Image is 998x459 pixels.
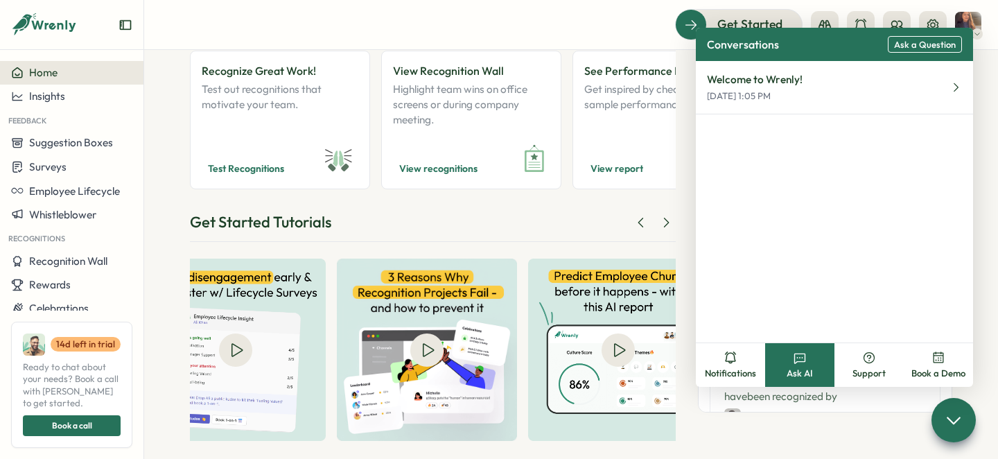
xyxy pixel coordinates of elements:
[29,208,96,221] span: Whistleblower
[852,367,886,380] span: Support
[696,61,973,114] button: Welcome to Wrenly![DATE] 1:05 PM
[337,259,517,441] img: How to use the Wrenly AI Assistant
[584,82,741,143] p: Get inspired by checking out a sample performance report!
[29,160,67,173] span: Surveys
[572,51,753,190] a: See Performance InsightsGet inspired by checking out a sample performance report!View report
[29,278,71,291] span: Rewards
[190,51,370,190] a: Recognize Great Work!Test out recognitions that motivate your team.Test Recognitions
[955,12,981,38] img: Trisha Bahri
[381,51,561,190] a: View Recognition WallHighlight team wins on office screens or during company meeting.View recogni...
[724,351,926,425] div: [PERSON_NAME] and [PERSON_NAME] have been recognized by
[29,302,89,315] span: Celebrations
[834,343,904,387] button: Support
[190,211,331,233] div: Get Started Tutorials
[51,337,121,352] a: 14d left in trial
[393,82,550,143] p: Highlight team wins on office screens or during company meeting.
[202,159,290,177] button: Test Recognitions
[29,184,120,198] span: Employee Lifecycle
[707,36,779,53] p: Conversations
[584,159,649,177] button: View report
[787,367,813,380] span: Ask AI
[707,90,803,103] p: [DATE] 1:05 PM
[707,72,803,87] p: Welcome to Wrenly!
[888,36,962,53] button: Ask a Question
[717,15,782,33] span: Get Started
[23,334,45,356] img: Ali Khan
[528,259,708,441] img: Predict Employee Churn before it happens - with this AI report
[675,9,803,40] button: Get Started
[29,136,113,149] span: Suggestion Boxes
[29,66,58,79] span: Home
[911,367,965,380] span: Book a Demo
[208,160,284,177] span: Test Recognitions
[705,367,756,380] span: Notifications
[765,343,834,387] button: Ask AI
[894,40,956,50] span: Ask a Question
[119,18,132,32] button: Expand sidebar
[724,408,741,425] img: Carlos
[29,89,65,103] span: Insights
[393,62,550,80] p: View Recognition Wall
[23,361,121,410] span: Ready to chat about your needs? Book a call with [PERSON_NAME] to get started.
[146,259,326,441] img: Spot disengagement early & act faster with Lifecycle surveys
[29,254,107,268] span: Recognition Wall
[904,343,973,387] button: Book a Demo
[724,408,828,425] div: [PERSON_NAME]
[202,82,358,143] p: Test out recognitions that motivate your team.
[23,415,121,436] button: Book a call
[393,159,484,177] button: View recognitions
[584,62,741,80] p: See Performance Insights
[399,160,478,177] span: View recognitions
[590,160,643,177] span: View report
[696,343,765,387] button: Notifications
[52,416,92,435] span: Book a call
[202,62,358,80] p: Recognize Great Work!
